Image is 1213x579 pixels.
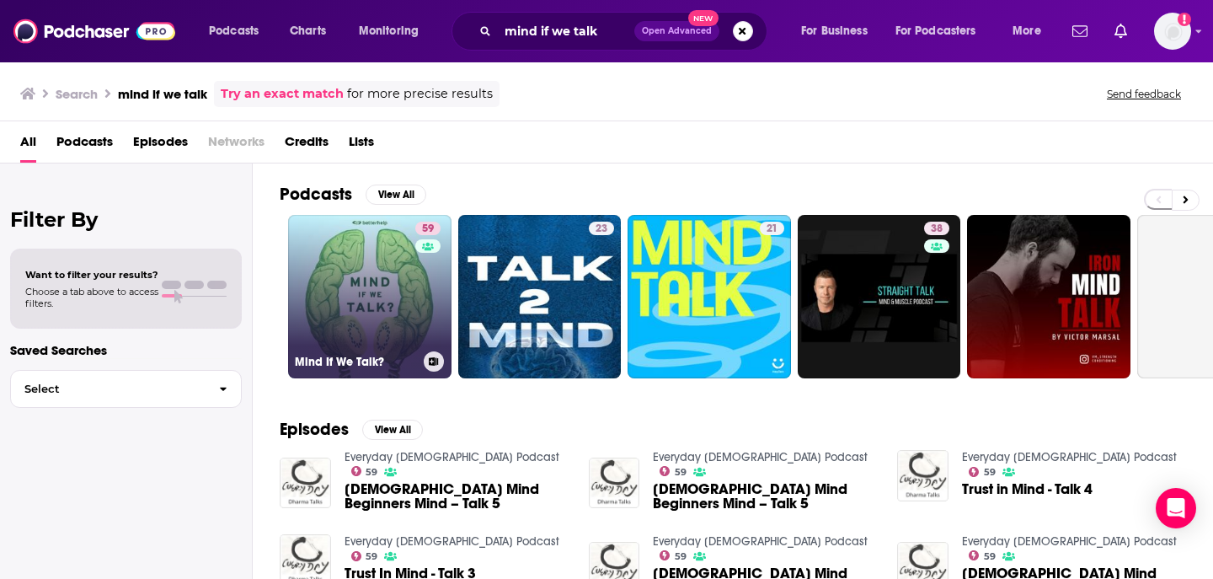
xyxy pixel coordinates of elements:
a: 21 [760,222,784,235]
span: 59 [675,553,687,560]
a: PodcastsView All [280,184,426,205]
a: Everyday Zen Podcast [962,450,1177,464]
a: Episodes [133,128,188,163]
span: Networks [208,128,265,163]
span: 59 [984,469,996,476]
span: [DEMOGRAPHIC_DATA] Mind Beginners Mind – Talk 5 [653,482,877,511]
span: 59 [366,469,377,476]
span: Open Advanced [642,27,712,35]
a: Everyday Zen Podcast [962,534,1177,549]
h3: Mind If We Talk? [295,355,417,369]
span: Want to filter your results? [25,269,158,281]
span: 59 [422,221,434,238]
input: Search podcasts, credits, & more... [498,18,634,45]
a: Everyday Zen Podcast [345,534,559,549]
a: Zen Mind Beginners Mind – Talk 5 [345,482,569,511]
a: 59 [969,467,996,477]
span: For Business [801,19,868,43]
a: EpisodesView All [280,419,423,440]
a: Try an exact match [221,84,344,104]
img: Zen Mind Beginners Mind – Talk 5 [280,458,331,509]
span: 59 [675,469,687,476]
a: Lists [349,128,374,163]
span: New [688,10,719,26]
span: Choose a tab above to access filters. [25,286,158,309]
div: Search podcasts, credits, & more... [468,12,783,51]
span: for more precise results [347,84,493,104]
button: Open AdvancedNew [634,21,719,41]
a: 21 [628,215,791,378]
h2: Filter By [10,207,242,232]
p: Saved Searches [10,342,242,358]
button: open menu [789,18,889,45]
span: Select [11,383,206,394]
a: 38 [924,222,949,235]
a: Show notifications dropdown [1066,17,1094,46]
a: 23 [458,215,622,378]
svg: Add a profile image [1178,13,1191,26]
button: open menu [1001,18,1062,45]
h2: Episodes [280,419,349,440]
a: 59Mind If We Talk? [288,215,452,378]
button: open menu [347,18,441,45]
span: For Podcasters [895,19,976,43]
span: Charts [290,19,326,43]
div: Open Intercom Messenger [1156,488,1196,528]
span: 59 [366,553,377,560]
a: 23 [589,222,614,235]
button: Select [10,370,242,408]
span: 21 [767,221,777,238]
button: View All [366,185,426,205]
button: Show profile menu [1154,13,1191,50]
a: Zen Mind Beginners Mind – Talk 5 [653,482,877,511]
span: Logged in as wondermedianetwork [1154,13,1191,50]
span: 23 [596,221,607,238]
a: Credits [285,128,329,163]
img: User Profile [1154,13,1191,50]
a: 38 [798,215,961,378]
a: Everyday Zen Podcast [653,534,868,549]
span: Podcasts [209,19,259,43]
span: More [1013,19,1041,43]
h3: Search [56,86,98,102]
a: Show notifications dropdown [1108,17,1134,46]
img: Zen Mind Beginners Mind – Talk 5 [589,458,640,509]
a: Charts [279,18,336,45]
a: 59 [415,222,441,235]
button: View All [362,420,423,440]
button: open menu [884,18,1001,45]
span: 38 [931,221,943,238]
a: 59 [351,551,378,561]
button: open menu [197,18,281,45]
button: Send feedback [1102,87,1186,101]
span: Monitoring [359,19,419,43]
span: [DEMOGRAPHIC_DATA] Mind Beginners Mind – Talk 5 [345,482,569,511]
img: Podchaser - Follow, Share and Rate Podcasts [13,15,175,47]
a: 59 [969,550,996,560]
a: 59 [351,466,378,476]
h2: Podcasts [280,184,352,205]
a: All [20,128,36,163]
a: Everyday Zen Podcast [653,450,868,464]
a: 59 [660,550,687,560]
a: Everyday Zen Podcast [345,450,559,464]
a: 59 [660,466,687,476]
h3: mind if we talk [118,86,207,102]
span: 59 [984,553,996,560]
img: Trust in Mind - Talk 4 [897,450,948,501]
a: Podcasts [56,128,113,163]
a: Trust in Mind - Talk 4 [962,482,1093,496]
